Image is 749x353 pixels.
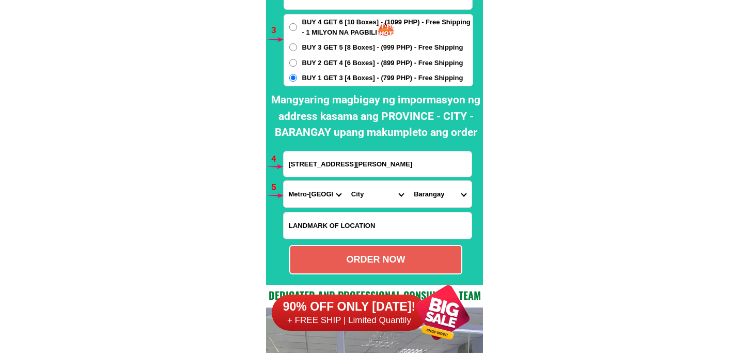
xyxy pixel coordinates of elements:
[284,181,346,207] select: Select province
[271,181,283,194] h6: 5
[409,181,471,207] select: Select commune
[289,43,297,51] input: BUY 3 GET 5 [8 Boxes] - (999 PHP) - Free Shipping
[302,17,473,37] span: BUY 4 GET 6 [10 Boxes] - (1099 PHP) - Free Shipping - 1 MILYON NA PAGBILI
[272,315,427,326] h6: + FREE SHIP | Limited Quantily
[302,58,463,68] span: BUY 2 GET 4 [6 Boxes] - (899 PHP) - Free Shipping
[302,42,463,53] span: BUY 3 GET 5 [8 Boxes] - (999 PHP) - Free Shipping
[284,151,472,177] input: Input address
[284,212,472,239] input: Input LANDMARKOFLOCATION
[290,253,461,267] div: ORDER NOW
[269,92,483,141] h2: Mangyaring magbigay ng impormasyon ng address kasama ang PROVINCE - CITY - BARANGAY upang makumpl...
[272,299,427,315] h6: 90% OFF ONLY [DATE]!
[289,23,297,31] input: BUY 4 GET 6 [10 Boxes] - (1099 PHP) - Free Shipping - 1 MILYON NA PAGBILI
[271,24,283,37] h6: 3
[346,181,409,207] select: Select district
[302,73,463,83] span: BUY 1 GET 3 [4 Boxes] - (799 PHP) - Free Shipping
[266,287,483,303] h2: Dedicated and professional consulting team
[289,59,297,67] input: BUY 2 GET 4 [6 Boxes] - (899 PHP) - Free Shipping
[289,74,297,82] input: BUY 1 GET 3 [4 Boxes] - (799 PHP) - Free Shipping
[271,152,283,166] h6: 4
